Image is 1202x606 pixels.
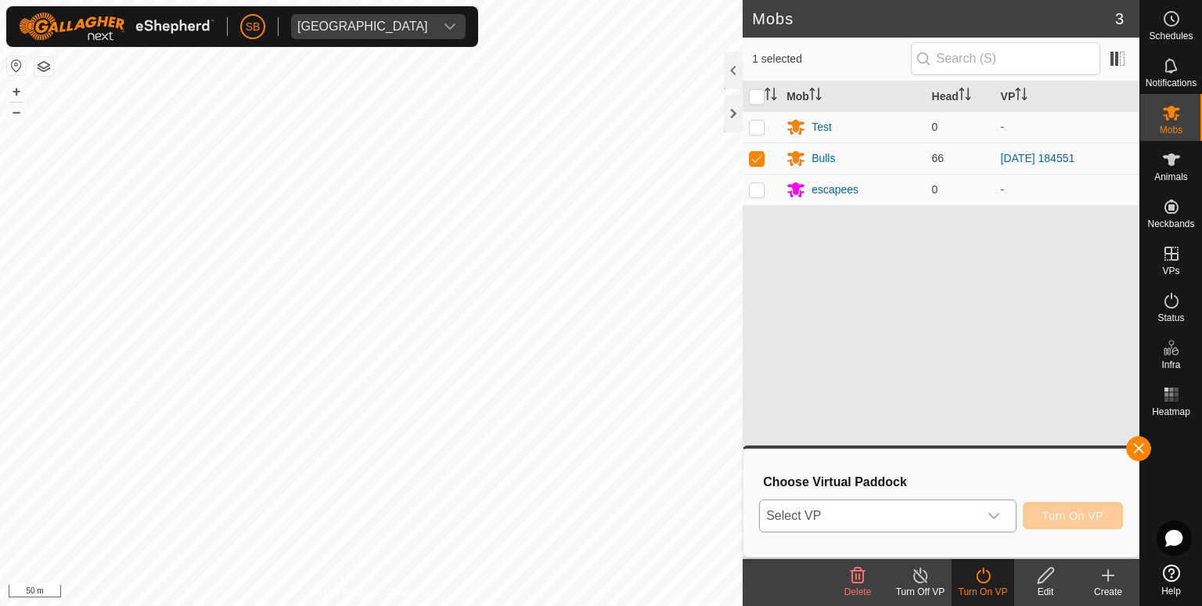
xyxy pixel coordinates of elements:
input: Search (S) [911,42,1100,75]
div: Turn Off VP [889,585,952,599]
span: Neckbands [1147,219,1194,229]
div: Test [812,119,832,135]
span: SB [246,19,261,35]
button: + [7,82,26,101]
div: Turn On VP [952,585,1014,599]
span: Animals [1154,172,1188,182]
button: Turn On VP [1023,502,1123,529]
a: Privacy Policy [310,586,369,600]
span: 66 [932,152,945,164]
span: Schedules [1149,31,1193,41]
a: [DATE] 184551 [1001,152,1075,164]
h2: Mobs [752,9,1115,28]
div: Bulls [812,150,835,167]
td: - [995,174,1139,205]
span: Turn On VP [1042,510,1103,522]
span: Infra [1161,360,1180,370]
th: Head [926,81,995,112]
span: Select VP [760,500,978,532]
p-sorticon: Activate to sort [959,90,971,103]
div: Create [1077,585,1139,599]
p-sorticon: Activate to sort [1015,90,1027,103]
div: dropdown trigger [434,14,466,39]
a: Help [1140,558,1202,602]
h3: Choose Virtual Paddock [763,474,1123,489]
div: Edit [1014,585,1077,599]
span: Heatmap [1152,407,1190,417]
span: 0 [932,183,938,196]
th: Mob [780,81,925,112]
span: 1 selected [752,51,910,67]
button: Reset Map [7,56,26,75]
button: Map Layers [34,57,53,76]
p-sorticon: Activate to sort [765,90,777,103]
span: Status [1157,313,1184,323]
div: [GEOGRAPHIC_DATA] [297,20,428,33]
span: 0 [932,121,938,133]
span: Delete [844,586,872,597]
span: Notifications [1146,78,1197,88]
a: Contact Us [387,586,433,600]
button: – [7,103,26,121]
span: Tangihanga station [291,14,434,39]
td: - [995,111,1139,142]
img: Gallagher Logo [19,13,214,41]
span: VPs [1162,266,1179,276]
div: escapees [812,182,858,198]
span: 3 [1115,7,1124,31]
span: Help [1161,586,1181,596]
th: VP [995,81,1139,112]
p-sorticon: Activate to sort [809,90,822,103]
span: Mobs [1160,125,1182,135]
div: dropdown trigger [978,500,1009,532]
